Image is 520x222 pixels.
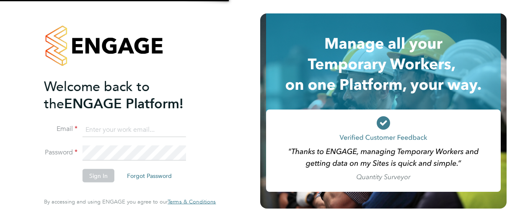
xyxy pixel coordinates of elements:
[44,78,150,112] span: Welcome back to the
[120,169,179,183] button: Forgot Password
[44,125,78,133] label: Email
[168,198,216,205] a: Terms & Conditions
[83,122,186,137] input: Enter your work email...
[44,198,216,205] span: By accessing and using ENGAGE you agree to our
[44,148,78,157] label: Password
[44,78,207,112] h2: ENGAGE Platform!
[83,169,114,183] button: Sign In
